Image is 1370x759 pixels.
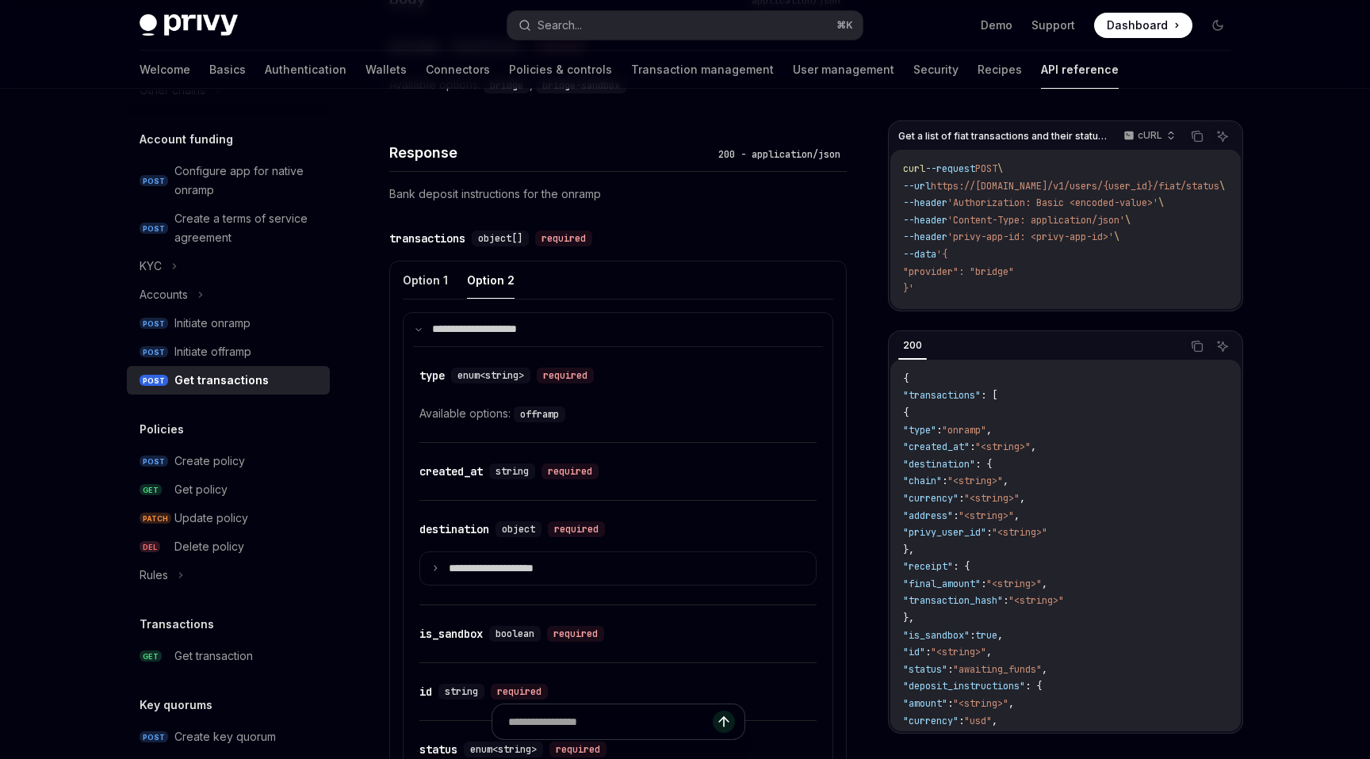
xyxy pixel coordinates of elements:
span: --header [903,196,947,209]
span: 'Authorization: Basic <encoded-value>' [947,196,1158,209]
h5: Policies [140,420,184,439]
span: "<string>" [931,646,986,658]
span: : { [975,458,992,471]
img: dark logo [140,14,238,36]
button: Toggle dark mode [1205,13,1230,38]
a: Policies & controls [509,51,612,89]
a: POSTConfigure app for native onramp [127,157,330,204]
span: "usd" [964,715,992,727]
div: Initiate onramp [174,314,251,333]
span: enum<string> [457,369,524,382]
span: POST [140,346,168,358]
a: API reference [1041,51,1119,89]
span: "destination" [903,458,975,471]
span: "final_amount" [903,578,981,590]
span: , [1014,509,1020,522]
span: --header [903,214,947,227]
span: string [496,465,529,478]
span: "provider": "bridge" [903,265,1014,278]
span: , [1020,492,1025,505]
span: GET [140,484,162,496]
div: Search... [538,16,582,35]
span: POST [140,223,168,235]
div: Create key quorum [174,727,276,746]
span: : [959,715,964,727]
div: Accounts [140,285,188,304]
code: offramp [514,406,565,422]
div: 200 [898,336,927,355]
span: \ [1158,196,1164,209]
a: PATCHUpdate policy [127,504,330,532]
span: --url [903,180,931,193]
h5: Key quorums [140,696,212,715]
span: : { [953,560,970,573]
span: "<string>" [975,441,1031,453]
button: Option 2 [467,261,515,299]
span: "<string>" [992,526,1047,539]
span: "chain" [903,475,942,487]
a: Recipes [978,51,1022,89]
span: 'privy-app-id: <privy-app-id>' [947,231,1114,243]
div: Initiate offramp [174,342,251,361]
button: Copy the contents from the code block [1187,126,1207,147]
span: GET [140,650,162,662]
a: GETGet policy [127,475,330,504]
span: https://[DOMAIN_NAME]/v1/users/{user_id}/fiat/status [931,180,1219,193]
span: "deposit_instructions" [903,680,1025,692]
div: required [535,231,592,246]
span: "receipt" [903,560,953,573]
span: : [970,441,975,453]
div: Create policy [174,452,245,471]
span: }' [903,282,914,295]
div: required [548,521,605,537]
a: Support [1031,17,1075,33]
span: }, [903,612,914,624]
div: destination [419,521,489,537]
span: "address" [903,509,953,522]
button: Send message [713,711,735,733]
span: , [1008,697,1014,710]
div: Delete policy [174,537,244,556]
span: object [502,523,535,536]
a: Demo [981,17,1012,33]
span: Get a list of fiat transactions and their statuses [898,130,1108,143]
div: Rules [140,566,168,585]
a: DELDelete policy [127,532,330,561]
button: cURL [1115,123,1182,150]
span: "created_at" [903,441,970,453]
a: Welcome [140,51,190,89]
span: "type" [903,424,936,437]
a: POSTCreate a terms of service agreement [127,204,330,252]
button: Ask AI [1212,126,1233,147]
span: --request [925,162,975,175]
a: Dashboard [1094,13,1192,38]
span: "status" [903,663,947,676]
span: { [903,372,909,385]
span: , [1042,578,1047,590]
span: "awaiting_funds" [953,663,1042,676]
div: Available options: [419,404,817,423]
span: "<string>" [986,578,1042,590]
button: Copy the contents from the code block [1187,336,1207,357]
span: , [1042,663,1047,676]
span: PATCH [140,513,171,524]
a: POSTCreate key quorum [127,723,330,751]
h4: Response [389,142,712,163]
span: ⌘ K [836,19,853,32]
span: \ [1114,231,1119,243]
span: POST [140,175,168,187]
span: \ [1219,180,1225,193]
span: : [953,509,959,522]
span: "currency" [903,492,959,505]
div: transactions [389,231,465,246]
span: "<string>" [1008,594,1064,607]
div: KYC [140,257,162,276]
span: "id" [903,646,925,658]
span: : [959,492,964,505]
span: "<string>" [964,492,1020,505]
a: Authentication [265,51,346,89]
div: required [491,684,548,700]
button: Option 1 [403,261,448,299]
span: "onramp" [942,424,986,437]
span: : [970,629,975,642]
